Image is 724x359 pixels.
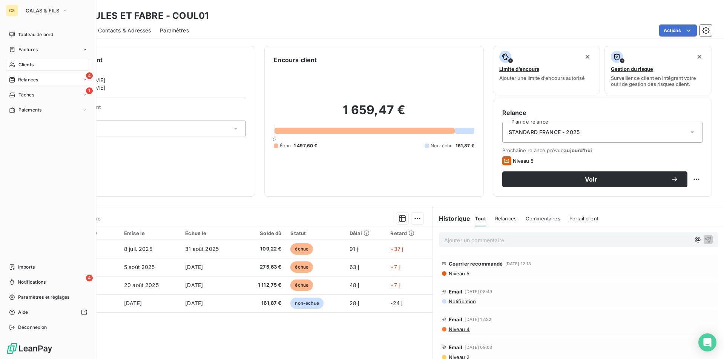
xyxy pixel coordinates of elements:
[66,9,209,23] h3: ETS OULES ET FABRE - COUL01
[290,230,340,236] div: Statut
[61,104,246,115] span: Propriétés Client
[290,280,313,291] span: échue
[245,281,281,289] span: 1 112,75 €
[273,136,276,142] span: 0
[18,46,38,53] span: Factures
[449,289,463,295] span: Email
[98,27,151,34] span: Contacts & Adresses
[86,72,93,79] span: 4
[502,108,703,117] h6: Relance
[6,5,18,17] div: C&
[350,246,358,252] span: 91 j
[6,342,53,354] img: Logo LeanPay
[495,215,517,222] span: Relances
[390,264,400,270] span: +7 j
[18,309,28,316] span: Aide
[124,264,155,270] span: 5 août 2025
[294,142,318,149] span: 1 497,60 €
[499,66,539,72] span: Limite d’encours
[26,8,59,14] span: CALAS & FILS
[245,245,281,253] span: 109,22 €
[245,230,281,236] div: Solde dû
[448,298,476,304] span: Notification
[465,289,492,294] span: [DATE] 08:49
[18,107,41,113] span: Paiements
[431,142,452,149] span: Non-échu
[290,261,313,273] span: échue
[86,275,93,281] span: 4
[18,61,34,68] span: Clients
[185,300,203,306] span: [DATE]
[350,300,359,306] span: 28 j
[390,300,402,306] span: -24 j
[274,102,474,125] h2: 1 659,47 €
[86,87,93,94] span: 1
[499,75,585,81] span: Ajouter une limite d’encours autorisé
[698,333,716,351] div: Open Intercom Messenger
[124,246,152,252] span: 8 juil. 2025
[18,324,47,331] span: Déconnexion
[350,230,382,236] div: Délai
[564,147,592,153] span: aujourd’hui
[611,66,653,72] span: Gestion du risque
[513,158,534,164] span: Niveau 5
[185,282,203,288] span: [DATE]
[611,75,706,87] span: Surveiller ce client en intégrant votre outil de gestion des risques client.
[18,92,34,98] span: Tâches
[6,306,90,318] a: Aide
[390,230,428,236] div: Retard
[509,128,580,136] span: STANDARD FRANCE - 2025
[124,230,176,236] div: Émise le
[274,55,317,64] h6: Encours client
[18,31,53,38] span: Tableau de bord
[569,215,598,222] span: Portail client
[185,230,236,236] div: Échue le
[124,282,159,288] span: 20 août 2025
[502,147,703,153] span: Prochaine relance prévue
[449,344,463,350] span: Email
[502,171,687,187] button: Voir
[18,76,38,83] span: Relances
[465,317,491,322] span: [DATE] 12:32
[449,261,503,267] span: Courrier recommandé
[448,270,469,277] span: Niveau 5
[449,316,463,322] span: Email
[448,326,470,332] span: Niveau 4
[505,261,531,266] span: [DATE] 12:13
[18,264,35,270] span: Imports
[433,214,471,223] h6: Historique
[18,294,69,301] span: Paramètres et réglages
[475,215,486,222] span: Tout
[526,215,560,222] span: Commentaires
[390,282,400,288] span: +7 j
[290,243,313,255] span: échue
[124,300,142,306] span: [DATE]
[350,282,359,288] span: 48 j
[160,27,189,34] span: Paramètres
[290,298,323,309] span: non-échue
[46,55,246,64] h6: Informations client
[465,345,492,350] span: [DATE] 09:03
[245,263,281,271] span: 275,63 €
[390,246,403,252] span: +37 j
[456,142,474,149] span: 161,87 €
[659,24,697,37] button: Actions
[493,46,600,94] button: Limite d’encoursAjouter une limite d’encours autorisé
[245,299,281,307] span: 161,87 €
[185,264,203,270] span: [DATE]
[280,142,291,149] span: Échu
[18,279,46,286] span: Notifications
[185,246,219,252] span: 31 août 2025
[511,176,671,182] span: Voir
[350,264,359,270] span: 63 j
[604,46,712,94] button: Gestion du risqueSurveiller ce client en intégrant votre outil de gestion des risques client.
